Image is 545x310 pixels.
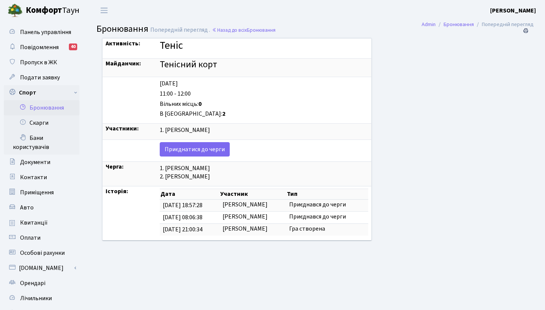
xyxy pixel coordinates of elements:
td: [PERSON_NAME] [220,223,286,235]
span: Авто [20,203,34,212]
div: 40 [69,43,77,50]
span: Бронювання [97,22,148,36]
td: [DATE] 08:06:38 [160,211,220,223]
a: Квитанції [4,215,79,230]
span: Оплати [20,234,40,242]
div: 11:00 - 12:00 [160,90,368,98]
a: Бани користувачів [4,130,79,155]
button: Переключити навігацію [95,4,114,17]
div: 1. [PERSON_NAME] [160,126,368,135]
span: Повідомлення [20,43,59,51]
div: 2. [PERSON_NAME] [160,172,368,181]
strong: Активність: [106,39,140,48]
a: Скарги [4,115,79,130]
b: Комфорт [26,4,62,16]
div: [DATE] [160,79,368,88]
span: Пропуск в ЖК [20,58,57,67]
span: Таун [26,4,79,17]
span: Приєднався до черги [289,212,346,221]
div: В [GEOGRAPHIC_DATA]: [160,110,368,118]
span: Документи [20,158,50,166]
a: Бронювання [444,20,474,28]
a: Спорт [4,85,79,100]
a: Назад до всіхБронювання [212,26,276,34]
div: 1. [PERSON_NAME] [160,164,368,173]
strong: Історія: [106,187,128,195]
a: Авто [4,200,79,215]
a: Особові рахунки [4,245,79,260]
a: Орендарі [4,276,79,291]
span: Приміщення [20,188,54,197]
th: Дата [160,189,220,200]
span: Приєднався до черги [289,200,346,209]
a: [PERSON_NAME] [490,6,536,15]
span: Квитанції [20,219,48,227]
b: 0 [198,100,202,108]
a: Приєднатися до черги [160,142,230,157]
td: [PERSON_NAME] [220,211,286,223]
img: logo.png [8,3,23,18]
h4: Тенісний корт [160,59,368,70]
nav: breadcrumb [410,17,545,33]
span: Бронювання [247,26,276,34]
span: Контакти [20,173,47,181]
div: Вільних місць: [160,100,368,108]
a: [DOMAIN_NAME] [4,260,79,276]
td: [PERSON_NAME] [220,200,286,212]
a: Пропуск в ЖК [4,55,79,70]
th: Тип [286,189,368,200]
a: Панель управління [4,25,79,40]
b: 2 [222,110,226,118]
span: Особові рахунки [20,249,65,257]
strong: Черга: [106,163,124,171]
span: Орендарі [20,279,45,287]
span: Панель управління [20,28,71,36]
a: Контакти [4,170,79,185]
strong: Майданчик: [106,59,141,68]
a: Лічильники [4,291,79,306]
span: Гра створена [289,225,325,233]
span: Попередній перегляд . [150,26,210,34]
a: Подати заявку [4,70,79,85]
a: Бронювання [4,100,79,115]
a: Приміщення [4,185,79,200]
a: Оплати [4,230,79,245]
th: Участник [220,189,286,200]
a: Admin [422,20,436,28]
td: [DATE] 18:57:28 [160,200,220,212]
a: Документи [4,155,79,170]
h3: Теніс [160,39,368,52]
td: [DATE] 21:00:34 [160,223,220,235]
span: Лічильники [20,294,52,302]
span: Подати заявку [20,73,60,82]
li: Попередній перегляд [474,20,534,29]
strong: Участники: [106,124,139,133]
a: Повідомлення40 [4,40,79,55]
